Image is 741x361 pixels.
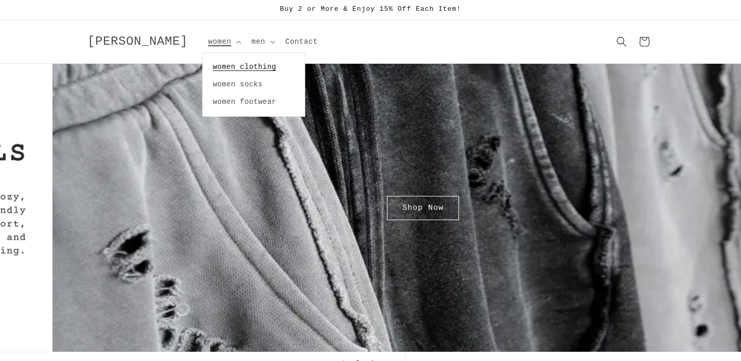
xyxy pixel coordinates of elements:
[203,58,305,76] a: women clothing
[87,34,188,48] span: [PERSON_NAME]
[280,5,461,13] span: Buy 2 or More & Enjoy 15% Off Each Item!
[252,37,266,46] span: men
[286,37,318,46] span: Contact
[279,31,324,52] a: Contact
[208,37,232,46] span: women
[203,76,305,93] a: women socks
[84,32,192,52] a: [PERSON_NAME]
[610,30,633,53] summary: Search
[387,196,459,220] a: Shop Now
[202,31,245,52] summary: women
[245,31,279,52] summary: men
[203,93,305,111] a: women footwear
